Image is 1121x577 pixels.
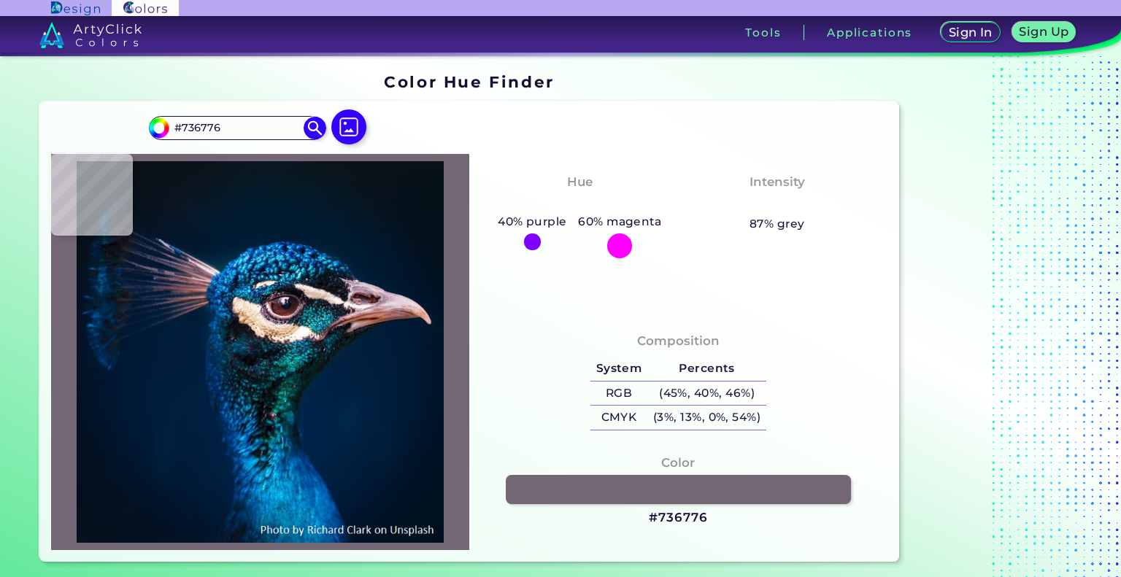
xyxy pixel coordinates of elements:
h5: (45%, 40%, 46%) [647,382,766,406]
h4: Color [661,452,695,473]
h4: Composition [637,330,720,352]
h5: RGB [590,382,647,406]
h3: Tools [745,27,781,38]
h5: Percents [647,357,766,381]
h5: CMYK [590,406,647,430]
img: img_pavlin.jpg [58,161,462,543]
a: Sign In [943,23,998,42]
h5: 60% magenta [572,212,667,231]
h4: Hue [567,171,593,193]
h5: Sign In [950,27,991,38]
h3: Applications [827,27,912,38]
h3: #736776 [649,509,707,527]
input: type color.. [169,118,305,138]
h5: 87% grey [750,214,805,233]
h3: Pale [756,195,798,212]
h5: 40% purple [492,212,572,231]
img: logo_artyclick_colors_white.svg [39,22,142,48]
h1: Color Hue Finder [384,71,554,93]
h5: (3%, 13%, 0%, 54%) [647,406,766,430]
h5: Sign Up [1021,26,1067,37]
h5: System [590,357,647,381]
h3: Purply Magenta [518,195,641,212]
a: Sign Up [1014,23,1073,42]
img: ArtyClick Design logo [51,1,100,15]
img: icon search [304,117,325,139]
h4: Intensity [750,171,805,193]
img: icon picture [331,109,366,144]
